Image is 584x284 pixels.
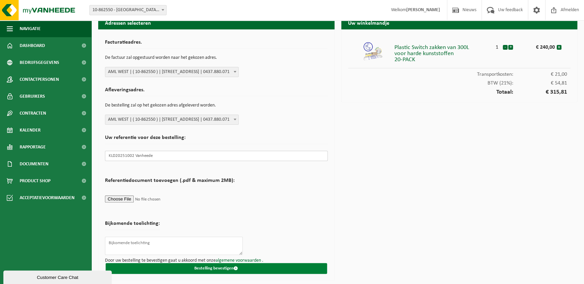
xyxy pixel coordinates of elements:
span: Dashboard [20,37,45,54]
h2: Adressen selecteren [98,16,334,29]
span: Acceptatievoorwaarden [20,189,74,206]
span: Navigatie [20,20,41,37]
p: De bestelling zal op het gekozen adres afgeleverd worden. [105,100,328,111]
iframe: chat widget [3,269,113,284]
span: € 54,81 [513,80,567,86]
span: Documenten [20,156,48,172]
div: BTW (21%): [348,77,571,86]
button: - [503,45,507,50]
img: 01-999950 [363,41,383,62]
input: Uw referentie voor deze bestelling [105,151,328,161]
h2: Referentiedocument toevoegen (.pdf & maximum 2MB): [105,178,235,187]
p: Door uw bestelling te bevestigen gaat u akkoord met onze [105,258,328,263]
span: Gebruikers [20,88,45,105]
span: Product Shop [20,172,50,189]
span: Bedrijfsgegevens [20,54,59,71]
span: AML WEST | ( 10-862550 ) | MOTESTRAAT 35, 8850 ARDOOIE | 0437.880.071 [105,67,239,77]
span: Contracten [20,105,46,122]
div: Plastic Switch zakken van 300L voor harde kunststoffen 20-PACK [394,41,492,63]
div: Totaal: [348,86,571,95]
p: De factuur zal opgestuurd worden naar het gekozen adres. [105,52,328,64]
span: € 315,81 [513,89,567,95]
h2: Afleveringsadres. [105,87,328,96]
div: € 240,00 [524,41,557,50]
span: Kalender [20,122,41,139]
div: 1 [492,41,502,50]
span: € 21,00 [513,72,567,77]
span: 10-862550 - AML WEST - ARDOOIE [90,5,166,15]
span: AML WEST | ( 10-862550 ) | MOTESTRAAT 35, 8850 ARDOOIE | 0437.880.071 [105,115,239,125]
span: 10-862550 - AML WEST - ARDOOIE [89,5,167,15]
button: + [508,45,513,50]
span: AML WEST | ( 10-862550 ) | MOTESTRAAT 35, 8850 ARDOOIE | 0437.880.071 [105,67,238,77]
span: AML WEST | ( 10-862550 ) | MOTESTRAAT 35, 8850 ARDOOIE | 0437.880.071 [105,115,238,124]
h2: Bijkomende toelichting: [105,221,160,230]
div: Transportkosten: [348,68,571,77]
h2: Uw referentie voor deze bestelling: [105,135,328,144]
button: Bestelling bevestigen [106,263,327,274]
span: Rapportage [20,139,46,156]
button: x [557,45,561,50]
h2: Facturatieadres. [105,40,328,49]
h2: Uw winkelmandje [341,16,578,29]
a: algemene voorwaarden . [216,258,263,263]
span: Contactpersonen [20,71,59,88]
strong: [PERSON_NAME] [406,7,440,13]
